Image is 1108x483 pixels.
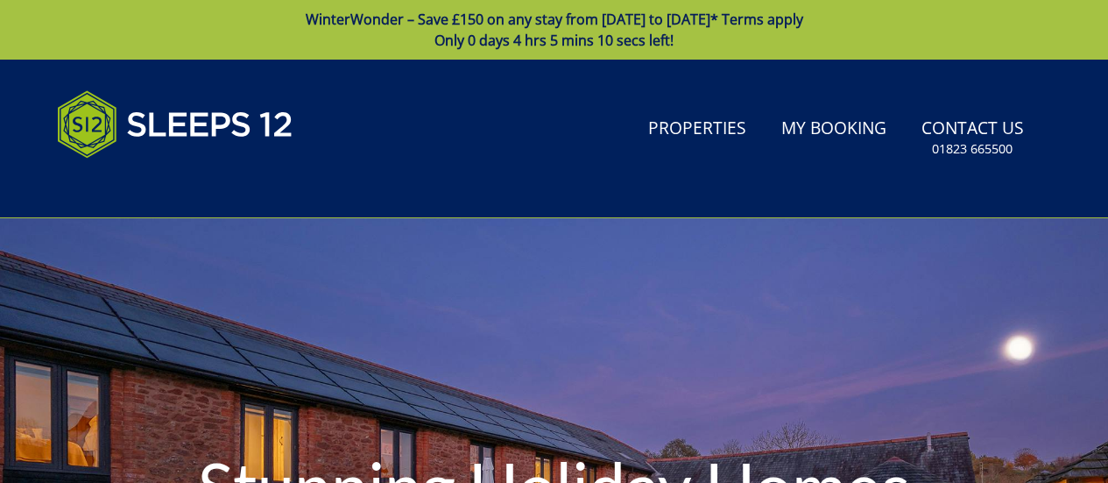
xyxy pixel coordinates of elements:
small: 01823 665500 [932,140,1013,158]
a: Properties [641,110,753,149]
a: My Booking [774,110,893,149]
span: Only 0 days 4 hrs 5 mins 10 secs left! [434,31,674,50]
img: Sleeps 12 [57,81,293,168]
iframe: Customer reviews powered by Trustpilot [48,179,232,194]
a: Contact Us01823 665500 [914,110,1031,167]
